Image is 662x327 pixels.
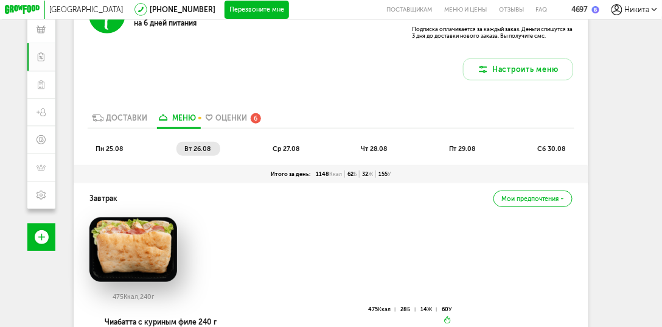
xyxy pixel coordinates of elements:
div: 28 [401,308,416,312]
span: пн 25.08 [96,145,123,153]
span: сб 30.08 [537,145,565,153]
p: Подписка оплачивается за каждый заказ. Деньги спишутся за 3 дня до доставки нового заказа. Вы пол... [413,26,573,39]
a: меню [152,113,201,128]
span: Ккал, [124,293,140,301]
span: пт 29.08 [449,145,476,153]
p: на 6 дней питания [134,19,267,27]
div: 60 [442,308,451,312]
div: 6 [251,113,261,124]
span: У [448,306,451,312]
span: У [388,171,391,177]
span: Ж [427,306,432,312]
span: Б [354,171,357,177]
div: 4697 [571,5,588,14]
span: ср 27.08 [273,145,299,153]
div: 32 [360,171,376,178]
a: Оценки 6 [201,113,266,128]
div: Оценки [215,114,247,122]
span: Ккал [378,306,391,312]
span: Никита [625,5,650,14]
div: 475 240 [89,294,177,301]
div: 1148 [313,171,345,178]
div: Итого за день: [268,171,313,178]
span: Ж [369,171,374,177]
button: Перезвоните мне [225,1,289,19]
a: [PHONE_NUMBER] [150,5,215,14]
div: 14 [420,308,437,312]
span: чт 28.08 [361,145,387,153]
div: Доставки [106,114,148,122]
span: вт 26.08 [185,145,211,153]
button: Настроить меню [463,58,573,80]
div: 475 [368,308,395,312]
span: [GEOGRAPHIC_DATA] [49,5,123,14]
span: Ккал [329,171,342,177]
h4: Завтрак [89,190,117,208]
img: bonus_b.cdccf46.png [592,6,599,13]
div: 155 [376,171,394,178]
div: 62 [345,171,360,178]
span: г [152,293,154,301]
img: big_K25WGlsAEynfCSuV.png [89,217,177,282]
a: Доставки [88,113,153,128]
span: Мои предпочтения [501,196,559,202]
div: меню [172,114,196,122]
span: Б [408,306,411,312]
